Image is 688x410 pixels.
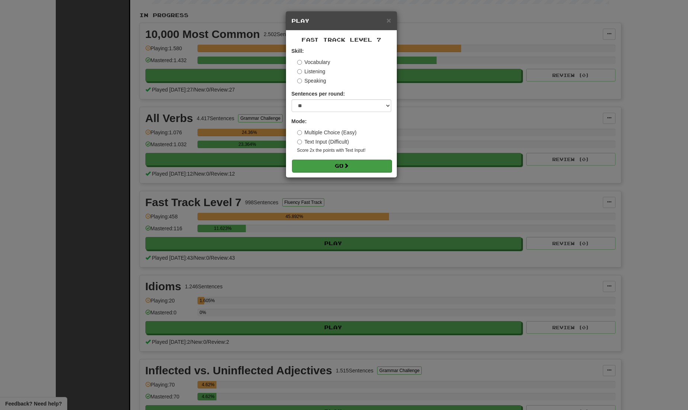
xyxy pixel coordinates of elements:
[292,90,345,97] label: Sentences per round:
[297,140,302,144] input: Text Input (Difficult)
[292,118,307,124] strong: Mode:
[292,17,391,25] h5: Play
[292,160,392,172] button: Go
[297,77,326,84] label: Speaking
[302,36,381,43] span: Fast Track Level 7
[297,68,325,75] label: Listening
[297,138,349,145] label: Text Input (Difficult)
[297,147,391,154] small: Score 2x the points with Text Input !
[292,48,304,54] strong: Skill:
[297,60,302,65] input: Vocabulary
[386,16,391,24] button: Close
[297,58,330,66] label: Vocabulary
[297,129,357,136] label: Multiple Choice (Easy)
[297,79,302,83] input: Speaking
[386,16,391,25] span: ×
[297,130,302,135] input: Multiple Choice (Easy)
[297,69,302,74] input: Listening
